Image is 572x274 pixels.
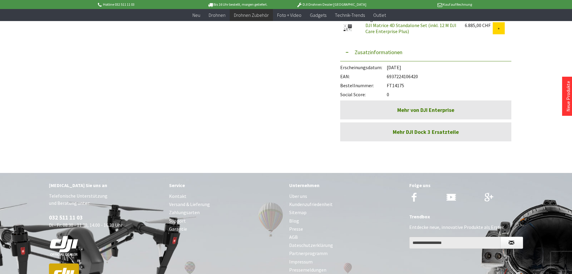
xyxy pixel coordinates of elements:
a: Neu [188,9,204,21]
img: DJI Matrice 4D Standalone Set (inkl. 12 M DJI Care Enterprise Plus) [340,22,355,33]
span: Gadgets [310,12,326,18]
div: Service [169,181,283,189]
a: Outlet [369,9,390,21]
a: Mehr DJI Dock 3 Ersatzteile [340,122,511,141]
div: [DATE] [340,61,511,70]
span: Social Score: [340,91,387,97]
a: Drohnen Zubehör [230,9,273,21]
a: Impressum [289,258,403,266]
p: Bis 16 Uhr bestellt, morgen geliefert. [191,1,284,8]
a: Partnerprogramm [289,249,403,257]
a: Kontakt [169,192,283,200]
a: Gadgets [306,9,331,21]
span: Technik-Trends [335,12,365,18]
a: Zahlungsarten [169,208,283,217]
span: Drohnen [209,12,225,18]
div: Unternehmen [289,181,403,189]
a: Kundenzufriedenheit [289,200,403,208]
span: Drohnen Zubehör [234,12,269,18]
a: Versand & Lieferung [169,200,283,208]
p: Hotline 032 511 11 03 [97,1,191,8]
span: EAN: [340,73,387,79]
a: Foto + Video [273,9,306,21]
a: Mehr von DJI Enterprise [340,100,511,119]
a: Über uns [289,192,403,200]
p: Kauf auf Rechnung [378,1,472,8]
a: Drohnen [204,9,230,21]
a: Dateschutzerklärung [289,241,403,249]
a: Technik-Trends [331,9,369,21]
div: Folge uns [409,181,523,189]
a: DJI Matrice 4D Standalone Set (inkl. 12 M DJI Care Enterprise Plus) [365,22,456,34]
a: Support [169,217,283,225]
input: Ihre E-Mail Adresse [409,237,501,249]
div: 0 [340,88,511,97]
span: Bestellnummer: [340,82,387,88]
span: Outlet [373,12,386,18]
p: DJI Drohnen Dealer [GEOGRAPHIC_DATA] [284,1,378,8]
div: Trendbox [409,213,523,220]
a: Presse [289,225,403,233]
p: Entdecke neue, innovative Produkte als Erster. [409,223,523,231]
button: Zusatzinformationen [340,43,511,61]
span: Erscheinungsdatum: [340,64,387,70]
a: Sitemap [289,208,403,217]
div: [MEDICAL_DATA] Sie uns an [49,181,163,189]
span: Neu [192,12,200,18]
a: Neue Produkte [565,81,571,112]
div: 6.885,00 CHF [465,22,493,28]
a: 032 511 11 03 [49,214,83,221]
a: Blog [289,217,403,225]
span: Foto + Video [277,12,301,18]
a: Pressemeldungen [289,266,403,274]
a: AGB [289,233,403,241]
img: white-dji-schweiz-logo-official_140x140.png [49,236,79,256]
div: 6937224106420 [340,70,511,79]
div: FT14175 [340,79,511,88]
button: Newsletter abonnieren [500,237,523,249]
a: Garantie [169,225,283,233]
